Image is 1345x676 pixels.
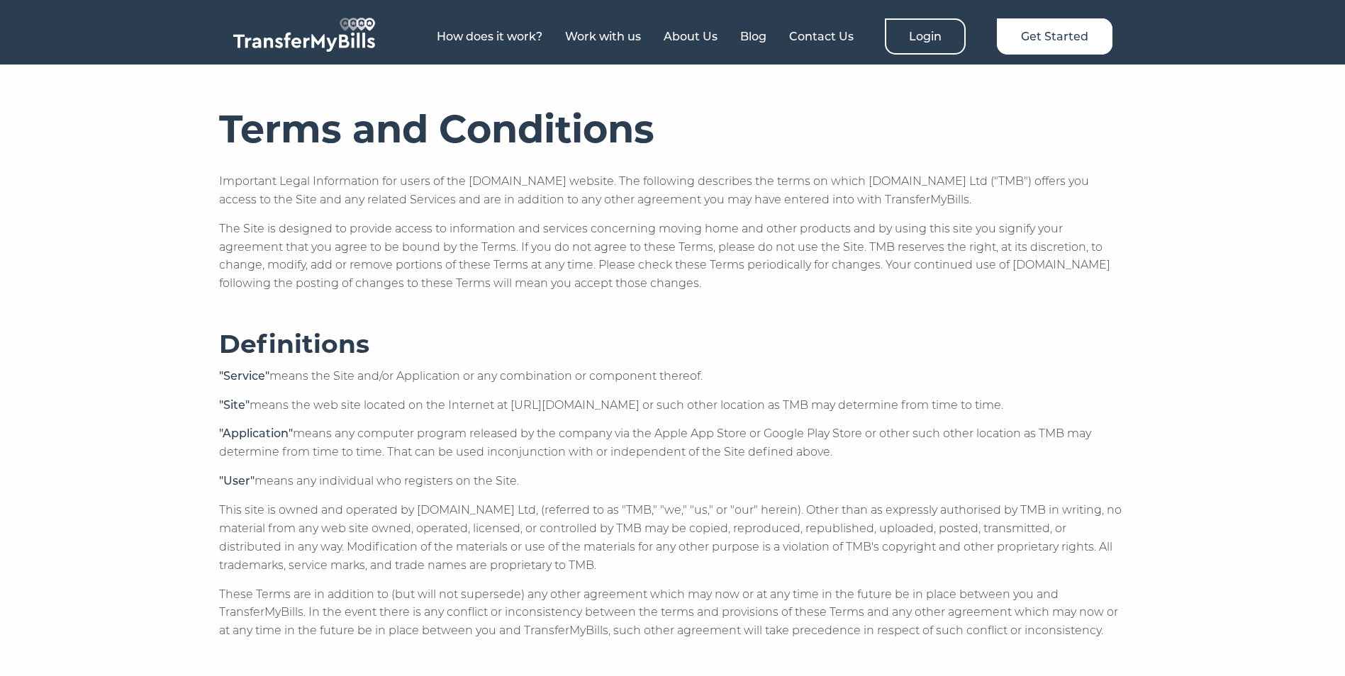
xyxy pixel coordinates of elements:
[997,18,1112,55] a: Get Started
[219,172,1127,209] p: Important Legal Information for users of the [DOMAIN_NAME] website. The following describes the t...
[885,18,966,55] a: Login
[219,424,1127,461] p: means any computer program released by the company via the Apple App Store or Google Play Store o...
[219,398,250,412] span: "Site"
[565,30,641,43] a: Work with us
[219,585,1127,641] p: These Terms are in addition to (but will not supersede) any other agreement which may now or at a...
[219,107,1127,151] h1: Terms and Conditions
[219,427,293,440] span: "Application"
[219,329,1127,360] h3: Definitions
[740,30,766,43] a: Blog
[219,369,269,383] span: "Service"
[219,220,1127,293] p: The Site is designed to provide access to information and services concerning moving home and oth...
[789,30,854,43] a: Contact Us
[664,30,718,43] a: About Us
[233,18,375,52] img: TransferMyBills.com - Helping ease the stress of moving
[437,30,542,43] a: How does it work?
[219,501,1127,575] p: This site is owned and operated by [DOMAIN_NAME] Ltd, (referred to as "TMB," "we," "us," or "our"...
[219,474,255,488] span: "User"
[219,367,1127,385] p: means the Site and/or Application or any combination or component thereof.
[219,472,1127,490] p: means any individual who registers on the Site.
[219,396,1127,415] p: means the web site located on the Internet at [URL][DOMAIN_NAME] or such other location as TMB ma...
